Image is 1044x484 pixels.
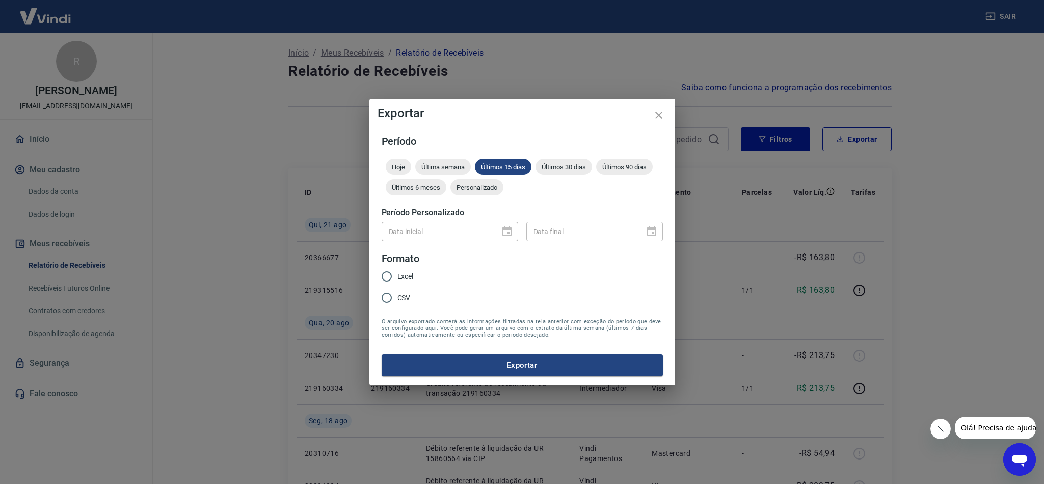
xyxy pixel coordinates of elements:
h5: Período [382,136,663,146]
div: Personalizado [450,179,503,195]
span: Olá! Precisa de ajuda? [6,7,86,15]
span: Excel [397,271,414,282]
span: CSV [397,293,411,303]
span: Personalizado [450,184,503,191]
div: Última semana [415,159,471,175]
span: Últimos 30 dias [536,163,592,171]
input: DD/MM/YYYY [382,222,493,241]
div: Hoje [386,159,411,175]
button: close [647,103,671,128]
h4: Exportar [378,107,667,119]
span: Últimos 15 dias [475,163,531,171]
h5: Período Personalizado [382,208,663,218]
div: Últimos 90 dias [596,159,653,175]
div: Últimos 15 dias [475,159,531,175]
span: Hoje [386,163,411,171]
span: O arquivo exportado conterá as informações filtradas na tela anterior com exceção do período que ... [382,318,663,338]
div: Últimos 30 dias [536,159,592,175]
span: Última semana [415,163,471,171]
legend: Formato [382,251,420,266]
input: DD/MM/YYYY [526,222,637,241]
span: Últimos 90 dias [596,163,653,171]
iframe: Fechar mensagem [930,419,951,439]
button: Exportar [382,354,663,376]
div: Últimos 6 meses [386,179,446,195]
span: Últimos 6 meses [386,184,446,191]
iframe: Botão para abrir a janela de mensagens [1003,443,1036,476]
iframe: Mensagem da empresa [955,417,1036,439]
